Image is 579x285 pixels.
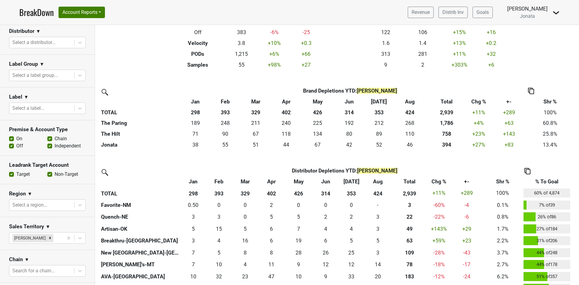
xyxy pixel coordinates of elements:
[40,61,44,68] span: ▼
[391,199,428,211] th: 2.833
[182,201,205,209] div: 0.50
[24,93,29,101] span: ▼
[334,96,364,107] th: Jun: activate to sort column ascending
[182,130,209,138] div: 71
[273,141,299,149] div: 44
[240,129,271,140] td: 66.667
[468,96,490,107] th: Chg %: activate to sort column ascending
[552,9,560,16] img: Dropdown Menu
[206,166,483,176] th: Distributor Depletions YTD :
[478,38,504,49] td: +0.2
[27,190,32,198] span: ▼
[408,7,434,18] a: Revenue
[273,119,299,127] div: 240
[427,119,466,127] div: 1,786
[366,201,390,209] div: -
[284,223,313,235] td: 6.5
[233,249,257,257] div: 8
[100,176,180,187] th: &nbsp;: activate to sort column ascending
[313,223,339,235] td: 3.5
[340,237,363,245] div: 5
[391,211,428,223] th: 22.250
[313,247,339,259] td: 25.751
[100,211,180,223] th: Quench-NE
[428,223,450,235] td: +143 %
[182,141,209,149] div: 38
[428,211,450,223] td: -22 %
[483,235,522,247] td: 2.2%
[259,187,284,199] th: 402
[364,118,394,129] td: 212.438
[340,201,363,209] div: 0
[452,201,482,209] div: -4
[404,27,441,38] td: 106
[19,6,54,19] a: BreakDown
[226,27,257,38] td: 383
[257,49,292,59] td: +6 %
[16,171,30,178] label: Target
[180,118,210,129] td: 189.496
[432,190,445,196] span: +11%
[528,140,572,150] td: 13.4%
[393,237,426,245] div: 63
[334,118,364,129] td: 192.417
[314,213,337,221] div: 2
[301,107,334,118] th: 426
[233,213,257,221] div: 0
[47,234,53,242] div: Remove James Kenna
[336,141,362,149] div: 42
[428,176,450,187] th: Chg %: activate to sort column ascending
[46,223,50,230] span: ▼
[180,140,210,150] td: 37.597
[9,191,26,197] h3: Region
[483,176,522,187] th: Shr %: activate to sort column ascending
[391,187,428,199] th: 2,939
[9,61,38,67] h3: Label Group
[233,225,257,233] div: 5
[286,237,312,245] div: 19
[210,96,240,107] th: Feb: activate to sort column ascending
[259,235,284,247] td: 6
[212,119,239,127] div: 248
[366,249,390,257] div: 3
[232,199,258,211] td: 0
[441,49,478,59] td: +11 %
[232,187,258,199] th: 329
[59,7,105,18] button: Account Reports
[100,129,180,140] th: The Hilt
[357,88,397,94] span: [PERSON_NAME]
[340,225,363,233] div: 4
[286,249,312,257] div: 28
[404,49,441,59] td: 281
[286,201,312,209] div: 0
[428,235,450,247] td: +59 %
[468,140,490,150] td: +27 %
[271,107,301,118] th: 402
[313,176,339,187] th: Jun: activate to sort column ascending
[364,247,391,259] td: 2.75
[242,141,270,149] div: 51
[367,59,404,70] td: 9
[364,187,391,199] th: 424
[240,96,271,107] th: Mar: activate to sort column ascending
[339,223,364,235] td: 4.41
[314,249,337,257] div: 26
[441,59,478,70] td: +303 %
[286,213,312,221] div: 5
[206,176,232,187] th: Feb: activate to sort column ascending
[483,199,522,211] td: 0.1%
[206,235,232,247] td: 3.75
[182,249,205,257] div: 7
[339,176,364,187] th: Jul: activate to sort column ascending
[207,249,230,257] div: 5
[394,107,426,118] th: 424
[100,223,180,235] th: Artisan-OK
[232,223,258,235] td: 5.25
[441,38,478,49] td: +13 %
[472,109,485,116] span: +11%
[260,201,283,209] div: 2
[393,249,426,257] div: 109
[100,247,180,259] th: New [GEOGRAPHIC_DATA]-[GEOGRAPHIC_DATA]
[366,237,390,245] div: 5
[24,256,29,263] span: ▼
